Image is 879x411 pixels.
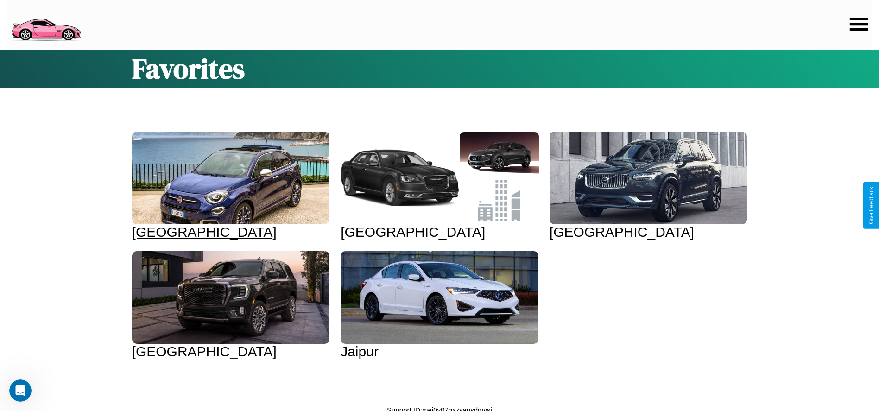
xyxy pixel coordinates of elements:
div: [GEOGRAPHIC_DATA] [341,224,538,240]
iframe: Intercom live chat [9,379,32,402]
div: Jaipur [341,344,538,360]
div: [GEOGRAPHIC_DATA] [132,224,330,240]
div: Give Feedback [868,187,874,224]
h1: Favorites [132,50,747,88]
div: [GEOGRAPHIC_DATA] [132,344,330,360]
div: [GEOGRAPHIC_DATA] [550,224,747,240]
img: logo [7,5,85,43]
